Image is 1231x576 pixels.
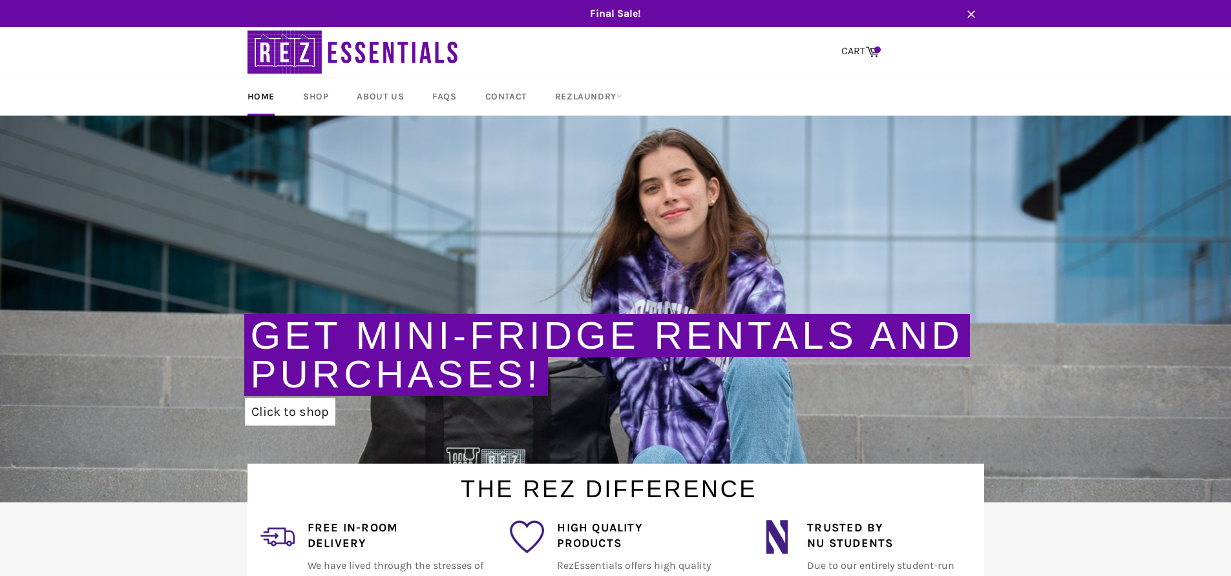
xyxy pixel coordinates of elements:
h4: Free In-Room Delivery [308,520,484,552]
a: FAQs [419,77,469,116]
a: CART [835,38,886,65]
img: northwestern_wildcats_tiny.png [760,520,794,554]
span: Final Sale! [235,6,997,21]
img: RezEssentials [247,27,461,77]
a: Get Mini-Fridge Rentals and Purchases! [251,314,963,396]
a: Home [235,77,288,116]
h4: Trusted by NU Students [807,520,984,552]
a: Contact [472,77,540,116]
a: RezLaundry [542,77,635,116]
a: Click to shop [245,398,335,426]
a: Shop [290,77,341,116]
a: About Us [344,77,417,116]
img: favorite_1.png [510,520,544,554]
img: delivery_2.png [260,520,295,554]
h4: High Quality Products [557,520,733,552]
h1: The Rez Difference [235,464,984,506]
